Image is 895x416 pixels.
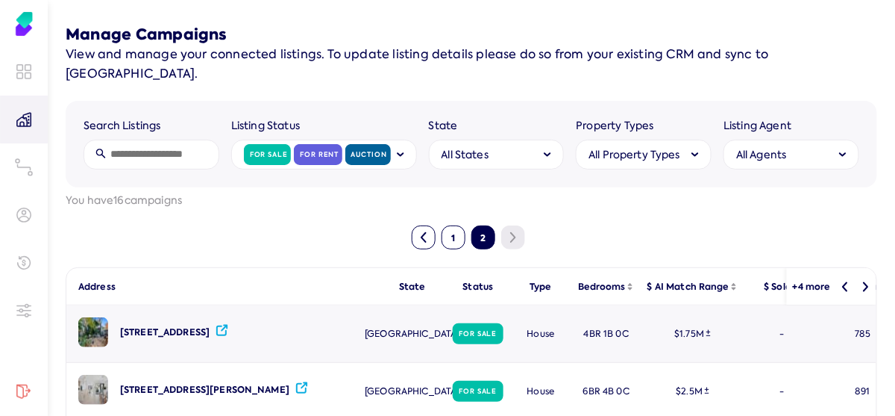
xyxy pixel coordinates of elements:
[66,45,877,83] p: View and manage your connected listings. To update listing details please do so from your existin...
[12,12,36,36] img: Soho Agent Portal Home
[66,193,877,208] label: You have 16 campaigns
[300,150,339,159] label: For Rent
[647,280,738,293] div: $ AI Match Range
[723,119,859,134] label: Listing Agent
[66,24,877,45] h5: Manage Campaigns
[471,226,495,249] button: 2
[442,226,465,249] button: 1
[120,384,289,397] div: [STREET_ADDRESS][PERSON_NAME]
[571,305,642,362] div: 4BR 1B 0C
[511,305,571,362] div: house
[576,119,712,134] label: Property Types
[84,119,219,134] label: Search Listings
[578,280,635,293] div: Bedrooms
[231,119,417,134] label: Listing Status
[459,329,497,338] label: For Sale
[250,150,288,159] label: For Sale
[66,280,380,293] div: Address
[351,150,387,159] label: Auction
[78,317,108,347] img: image
[380,305,445,362] div: [GEOGRAPHIC_DATA]
[399,280,426,293] div: State
[429,119,565,134] label: State
[744,305,821,362] div: -
[78,375,108,405] img: image
[463,280,494,293] div: Status
[793,280,831,293] div: +4 more
[675,328,712,341] div: $ 1.75M
[459,387,497,396] label: For Sale
[764,280,801,293] div: $ Sold
[676,385,710,398] div: $ 2.5M
[120,326,210,339] div: [STREET_ADDRESS]
[530,280,552,293] div: Type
